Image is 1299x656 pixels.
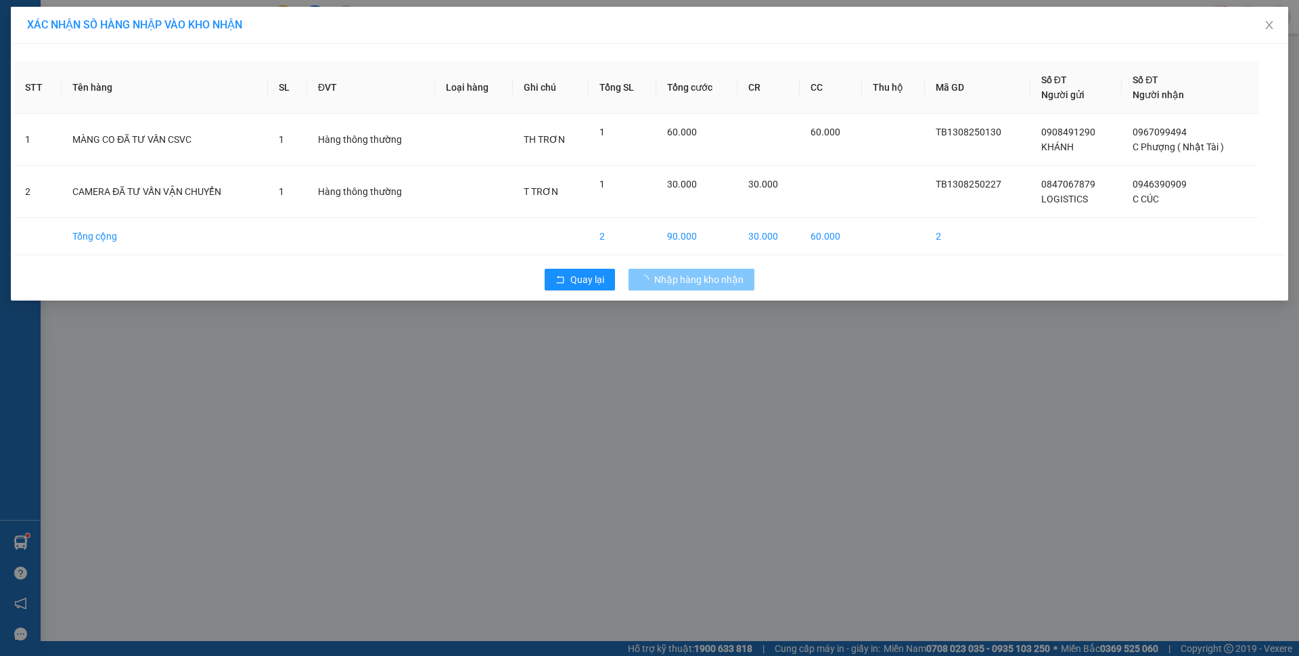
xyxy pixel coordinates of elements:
span: Quay lại [570,272,604,287]
th: CC [800,62,862,114]
span: 1 [599,127,605,137]
span: 1 [599,179,605,190]
span: ĐT: 0935 882 082 [104,81,154,88]
span: 60.000 [667,127,697,137]
td: 30.000 [737,218,800,255]
th: ĐVT [307,62,435,114]
span: TB1308250130 [936,127,1001,137]
span: 0946390909 [1133,179,1187,190]
th: Loại hàng [435,62,513,114]
span: KHÁNH [1041,141,1074,152]
td: Hàng thông thường [307,114,435,166]
span: Số ĐT [1133,74,1158,85]
td: CAMERA ĐÃ TƯ VẤN VẬN CHUYỂN [62,166,268,218]
span: C CÚC [1133,194,1159,204]
td: Tổng cộng [62,218,268,255]
span: ĐC: 77 [PERSON_NAME], Xã HT [5,64,91,78]
span: Người nhận [1133,89,1184,100]
span: ---------------------------------------------- [30,93,175,104]
span: CTY TNHH DLVT TIẾN OANH [51,7,191,20]
span: 0908491290 [1041,127,1095,137]
td: 2 [925,218,1030,255]
span: TH TRƠN [524,134,565,145]
span: LOGISTICS [1041,194,1088,204]
th: CR [737,62,800,114]
span: close [1264,20,1275,30]
span: 60.000 [811,127,840,137]
span: 1 [279,134,284,145]
th: Tổng cước [656,62,737,114]
span: ĐT:0905 033 606 [5,81,54,88]
span: 1 [279,186,284,197]
span: Số ĐT [1041,74,1067,85]
span: 30.000 [748,179,778,190]
td: Hàng thông thường [307,166,435,218]
button: rollbackQuay lại [545,269,615,290]
strong: 1900 633 614 [92,33,150,43]
span: T TRƠN [524,186,558,197]
button: Close [1250,7,1288,45]
td: 90.000 [656,218,737,255]
span: 30.000 [667,179,697,190]
th: Mã GD [925,62,1030,114]
td: 60.000 [800,218,862,255]
td: MÀNG CO ĐÃ TƯ VẤN CSVC [62,114,268,166]
span: Nhập hàng kho nhận [654,272,744,287]
th: Thu hộ [862,62,925,114]
span: ĐC: 266 Đồng Đen, P10, Q TB [104,68,192,75]
span: TB1308250227 [936,179,1001,190]
td: 2 [589,218,656,255]
span: 0847067879 [1041,179,1095,190]
button: Nhập hàng kho nhận [629,269,754,290]
span: XÁC NHẬN SỐ HÀNG NHẬP VÀO KHO NHẬN [27,18,242,31]
th: SL [268,62,307,114]
th: Ghi chú [513,62,589,114]
th: Tên hàng [62,62,268,114]
td: 1 [14,114,62,166]
span: C Phượng ( Nhật Tài ) [1133,141,1224,152]
span: VP Nhận: [GEOGRAPHIC_DATA] [104,49,171,62]
strong: NHẬN HÀNG NHANH - GIAO TỐC HÀNH [53,22,188,31]
th: Tổng SL [589,62,656,114]
span: 0967099494 [1133,127,1187,137]
span: Người gửi [1041,89,1085,100]
span: rollback [555,275,565,286]
span: loading [639,275,654,284]
td: 2 [14,166,62,218]
img: logo [5,9,39,43]
span: VP Gửi: Hòa Thắng [5,52,63,59]
th: STT [14,62,62,114]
